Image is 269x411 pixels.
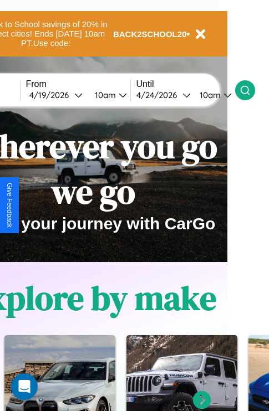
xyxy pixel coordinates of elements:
button: 10am [191,89,235,101]
div: 4 / 24 / 2026 [136,90,182,100]
div: 4 / 19 / 2026 [29,90,74,100]
button: 10am [86,89,130,101]
label: Until [136,79,235,89]
div: 10am [89,90,119,100]
div: Open Intercom Messenger [11,373,38,400]
button: 4/19/2026 [26,89,86,101]
label: From [26,79,130,89]
b: BACK2SCHOOL20 [113,29,187,39]
div: Give Feedback [6,183,13,228]
div: 10am [194,90,224,100]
